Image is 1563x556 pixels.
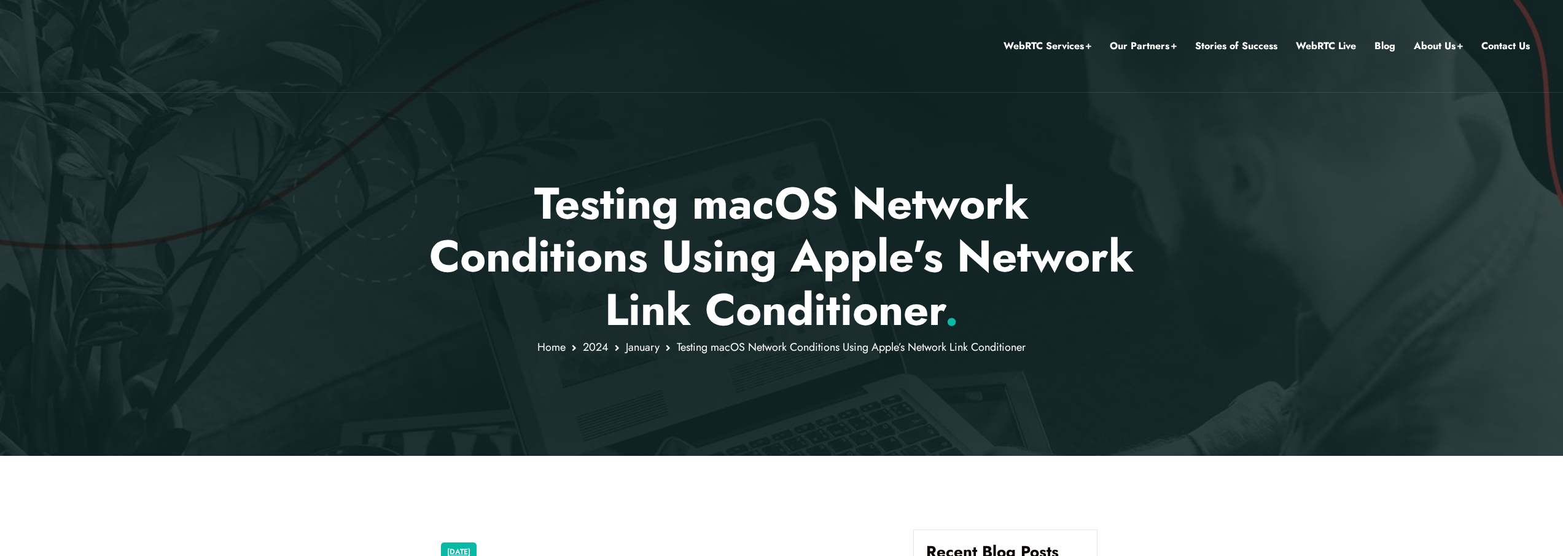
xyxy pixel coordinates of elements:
[1481,38,1530,54] a: Contact Us
[1296,38,1356,54] a: WebRTC Live
[537,339,566,355] a: Home
[583,339,609,355] a: 2024
[677,339,1026,355] span: Testing macOS Network Conditions Using Apple’s Network Link Conditioner
[1004,38,1091,54] a: WebRTC Services
[1414,38,1463,54] a: About Us
[1110,38,1177,54] a: Our Partners
[1374,38,1395,54] a: Blog
[422,177,1141,336] p: Testing macOS Network Conditions Using Apple’s Network Link Conditioner
[626,339,660,355] a: January
[945,278,959,342] span: .
[1195,38,1277,54] a: Stories of Success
